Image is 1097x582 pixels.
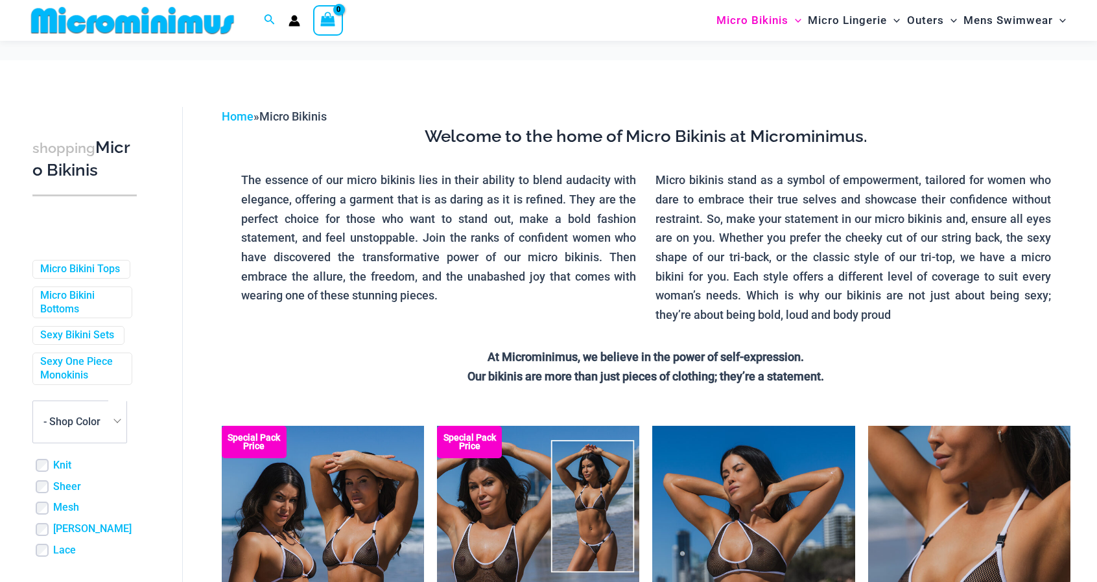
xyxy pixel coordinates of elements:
[805,4,903,37] a: Micro LingerieMenu ToggleMenu Toggle
[53,459,71,472] a: Knit
[716,4,788,37] span: Micro Bikinis
[40,329,114,342] a: Sexy Bikini Sets
[963,4,1053,37] span: Mens Swimwear
[907,4,944,37] span: Outers
[788,4,801,37] span: Menu Toggle
[26,6,239,35] img: MM SHOP LOGO FLAT
[887,4,900,37] span: Menu Toggle
[259,110,327,123] span: Micro Bikinis
[32,401,127,443] span: - Shop Color
[53,522,132,536] a: [PERSON_NAME]
[53,480,81,494] a: Sheer
[53,544,76,557] a: Lace
[53,501,79,515] a: Mesh
[43,415,100,428] span: - Shop Color
[960,4,1069,37] a: Mens SwimwearMenu ToggleMenu Toggle
[222,434,287,450] b: Special Pack Price
[40,355,122,382] a: Sexy One Piece Monokinis
[467,369,824,383] strong: Our bikinis are more than just pieces of clothing; they’re a statement.
[944,4,957,37] span: Menu Toggle
[808,4,887,37] span: Micro Lingerie
[222,110,254,123] a: Home
[1053,4,1066,37] span: Menu Toggle
[437,434,502,450] b: Special Pack Price
[904,4,960,37] a: OutersMenu ToggleMenu Toggle
[488,350,804,364] strong: At Microminimus, we believe in the power of self-expression.
[40,262,120,276] a: Micro Bikini Tops
[32,137,137,181] h3: Micro Bikinis
[313,5,343,35] a: View Shopping Cart, empty
[241,170,637,305] p: The essence of our micro bikinis lies in their ability to blend audacity with elegance, offering ...
[33,401,126,443] span: - Shop Color
[655,170,1051,325] p: Micro bikinis stand as a symbol of empowerment, tailored for women who dare to embrace their true...
[711,2,1071,39] nav: Site Navigation
[264,12,276,29] a: Search icon link
[289,15,300,27] a: Account icon link
[713,4,805,37] a: Micro BikinisMenu ToggleMenu Toggle
[32,140,95,156] span: shopping
[40,289,122,316] a: Micro Bikini Bottoms
[222,110,327,123] span: »
[231,126,1061,148] h3: Welcome to the home of Micro Bikinis at Microminimus.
